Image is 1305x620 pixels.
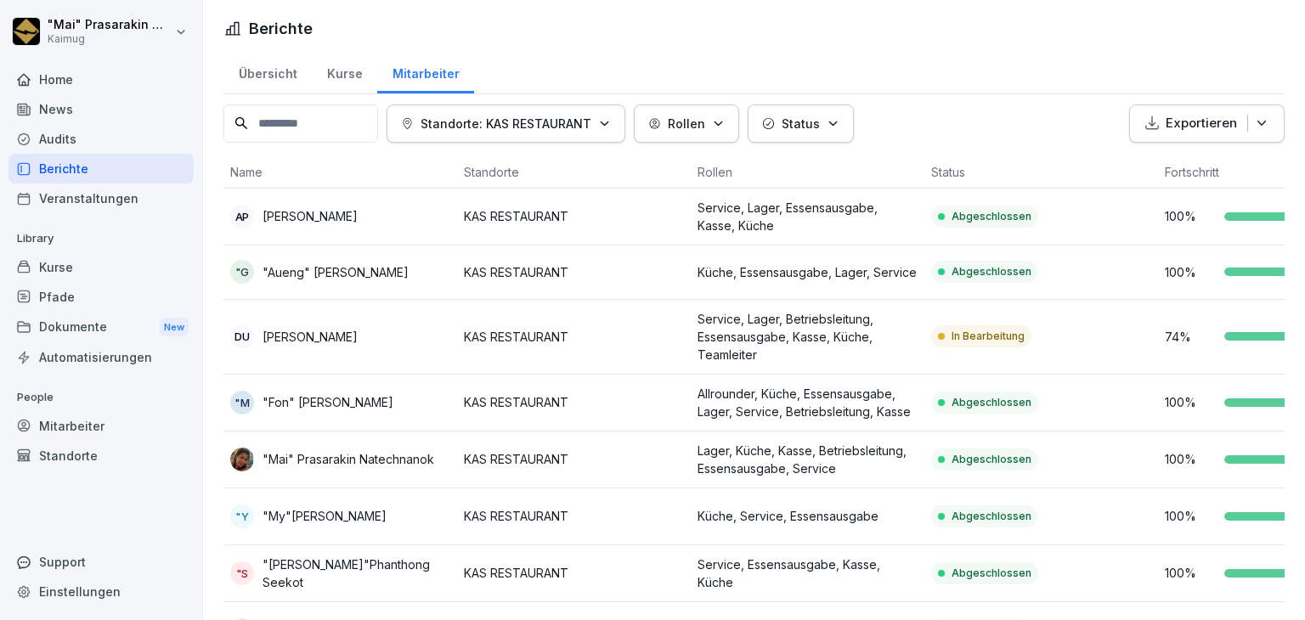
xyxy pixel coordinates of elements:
p: Kaimug [48,33,172,45]
p: Exportieren [1166,114,1237,133]
p: "Mai" Prasarakin Natechnanok [48,18,172,32]
p: 100 % [1165,564,1216,582]
div: Dokumente [8,312,194,343]
p: "Mai" Prasarakin Natechnanok [263,450,434,468]
p: 100 % [1165,507,1216,525]
p: In Bearbeitung [952,329,1025,344]
div: New [160,318,189,337]
p: 100 % [1165,207,1216,225]
p: Abgeschlossen [952,452,1031,467]
p: Abgeschlossen [952,566,1031,581]
h1: Berichte [249,17,313,40]
p: Abgeschlossen [952,395,1031,410]
a: Pfade [8,282,194,312]
p: 100 % [1165,393,1216,411]
p: [PERSON_NAME] [263,207,358,225]
p: Service, Lager, Essensausgabe, Kasse, Küche [698,199,918,234]
a: Mitarbeiter [377,50,474,93]
p: KAS RESTAURANT [464,564,684,582]
a: DokumenteNew [8,312,194,343]
a: Automatisierungen [8,342,194,372]
a: News [8,94,194,124]
p: "Aueng" [PERSON_NAME] [263,263,409,281]
p: KAS RESTAURANT [464,393,684,411]
th: Status [924,156,1158,189]
p: KAS RESTAURANT [464,263,684,281]
a: Berichte [8,154,194,183]
a: Kurse [312,50,377,93]
div: "Y [230,504,254,528]
p: 74 % [1165,328,1216,346]
p: Abgeschlossen [952,509,1031,524]
a: Kurse [8,252,194,282]
p: Abgeschlossen [952,264,1031,279]
img: f3vrnbq1a0ja678kqe8p3mnu.png [230,448,254,471]
a: Standorte [8,441,194,471]
a: Audits [8,124,194,154]
p: KAS RESTAURANT [464,328,684,346]
p: Abgeschlossen [952,209,1031,224]
p: "Fon" [PERSON_NAME] [263,393,393,411]
a: Veranstaltungen [8,183,194,213]
button: Rollen [634,104,739,143]
p: Küche, Essensausgabe, Lager, Service [698,263,918,281]
a: Home [8,65,194,94]
p: Rollen [668,115,705,132]
button: Standorte: KAS RESTAURANT [387,104,625,143]
p: 100 % [1165,450,1216,468]
p: KAS RESTAURANT [464,207,684,225]
p: [PERSON_NAME] [263,328,358,346]
p: 100 % [1165,263,1216,281]
th: Rollen [691,156,924,189]
p: KAS RESTAURANT [464,507,684,525]
div: AP [230,205,254,228]
a: Einstellungen [8,577,194,606]
p: People [8,384,194,411]
p: Küche, Service, Essensausgabe [698,507,918,525]
div: "S [230,561,254,585]
a: Übersicht [223,50,312,93]
button: Exportieren [1129,104,1285,143]
div: DU [230,324,254,348]
button: Status [748,104,854,143]
p: KAS RESTAURANT [464,450,684,468]
th: Name [223,156,457,189]
p: Lager, Küche, Kasse, Betriebsleitung, Essensausgabe, Service [698,442,918,477]
p: "My"[PERSON_NAME] [263,507,387,525]
p: Allrounder, Küche, Essensausgabe, Lager, Service, Betriebsleitung, Kasse [698,385,918,420]
a: Mitarbeiter [8,411,194,441]
p: "[PERSON_NAME]"Phanthong Seekot [263,555,450,591]
p: Status [782,115,820,132]
div: "G [230,260,254,284]
p: Service, Essensausgabe, Kasse, Küche [698,555,918,591]
p: Standorte: KAS RESTAURANT [421,115,591,132]
div: "M [230,391,254,414]
th: Standorte [457,156,691,189]
div: Support [8,547,194,577]
p: Service, Lager, Betriebsleitung, Essensausgabe, Kasse, Küche, Teamleiter [698,310,918,364]
p: Library [8,225,194,252]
